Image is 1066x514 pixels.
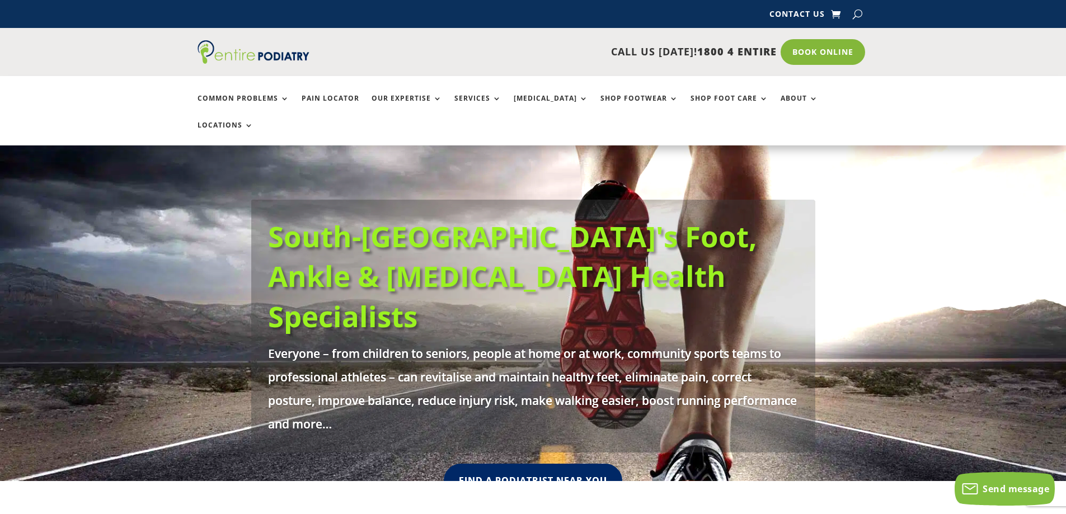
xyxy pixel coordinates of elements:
[198,95,289,119] a: Common Problems
[198,55,309,66] a: Entire Podiatry
[781,39,865,65] a: Book Online
[781,95,818,119] a: About
[268,342,799,436] p: Everyone – from children to seniors, people at home or at work, community sports teams to profess...
[697,45,777,58] span: 1800 4 ENTIRE
[268,216,757,336] a: South-[GEOGRAPHIC_DATA]'s Foot, Ankle & [MEDICAL_DATA] Health Specialists
[454,95,501,119] a: Services
[353,45,777,59] p: CALL US [DATE]!
[983,483,1049,495] span: Send message
[302,95,359,119] a: Pain Locator
[600,95,678,119] a: Shop Footwear
[769,10,825,22] a: Contact Us
[691,95,768,119] a: Shop Foot Care
[198,40,309,64] img: logo (1)
[372,95,442,119] a: Our Expertise
[955,472,1055,506] button: Send message
[444,464,622,498] a: Find A Podiatrist Near You
[198,121,253,145] a: Locations
[514,95,588,119] a: [MEDICAL_DATA]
